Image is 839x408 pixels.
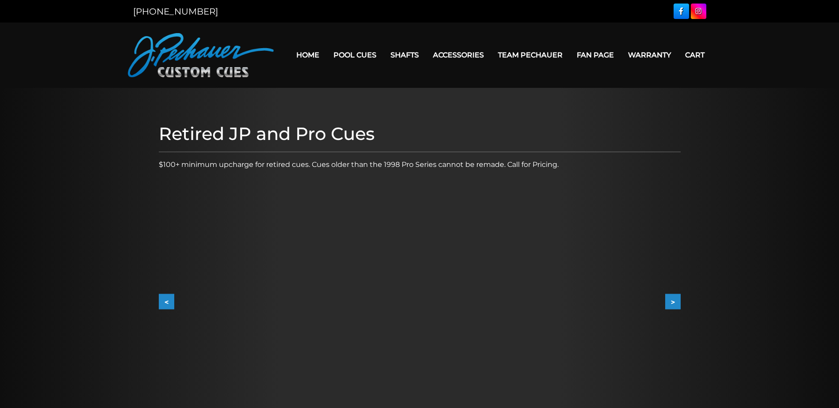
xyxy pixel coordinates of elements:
[159,159,681,170] p: $100+ minimum upcharge for retired cues. Cues older than the 1998 Pro Series cannot be remade. Ca...
[570,44,621,66] a: Fan Page
[678,44,712,66] a: Cart
[289,44,326,66] a: Home
[491,44,570,66] a: Team Pechauer
[159,294,174,310] button: <
[426,44,491,66] a: Accessories
[159,294,681,310] div: Carousel Navigation
[159,123,681,144] h1: Retired JP and Pro Cues
[326,44,383,66] a: Pool Cues
[383,44,426,66] a: Shafts
[128,33,274,77] img: Pechauer Custom Cues
[133,6,218,17] a: [PHONE_NUMBER]
[665,294,681,310] button: >
[621,44,678,66] a: Warranty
